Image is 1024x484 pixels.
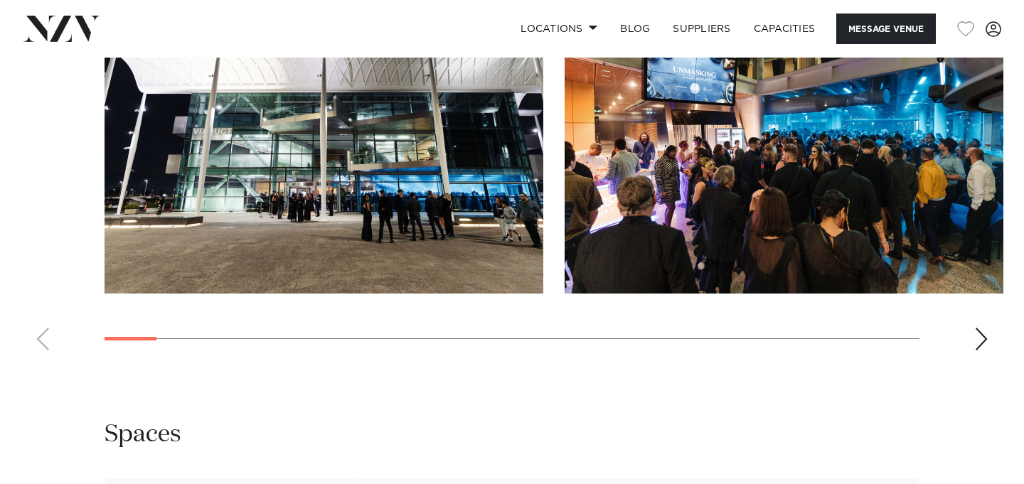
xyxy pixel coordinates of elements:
[609,14,661,44] a: BLOG
[23,16,100,41] img: nzv-logo.png
[836,14,936,44] button: Message Venue
[105,419,181,451] h2: Spaces
[509,14,609,44] a: Locations
[742,14,827,44] a: Capacities
[661,14,742,44] a: SUPPLIERS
